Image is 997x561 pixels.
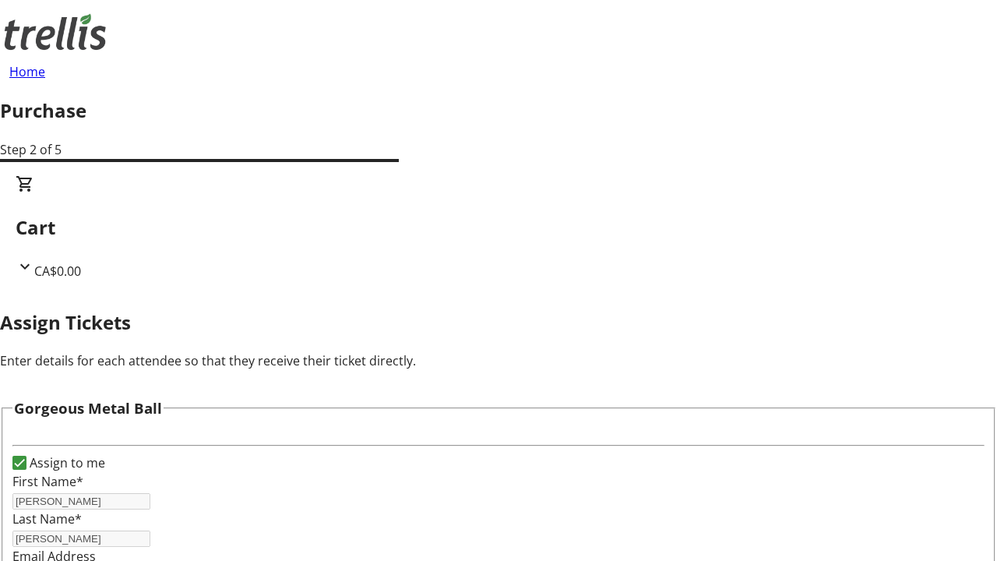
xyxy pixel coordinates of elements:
[14,397,162,419] h3: Gorgeous Metal Ball
[12,510,82,527] label: Last Name*
[12,473,83,490] label: First Name*
[26,453,105,472] label: Assign to me
[16,175,981,280] div: CartCA$0.00
[16,213,981,242] h2: Cart
[34,263,81,280] span: CA$0.00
